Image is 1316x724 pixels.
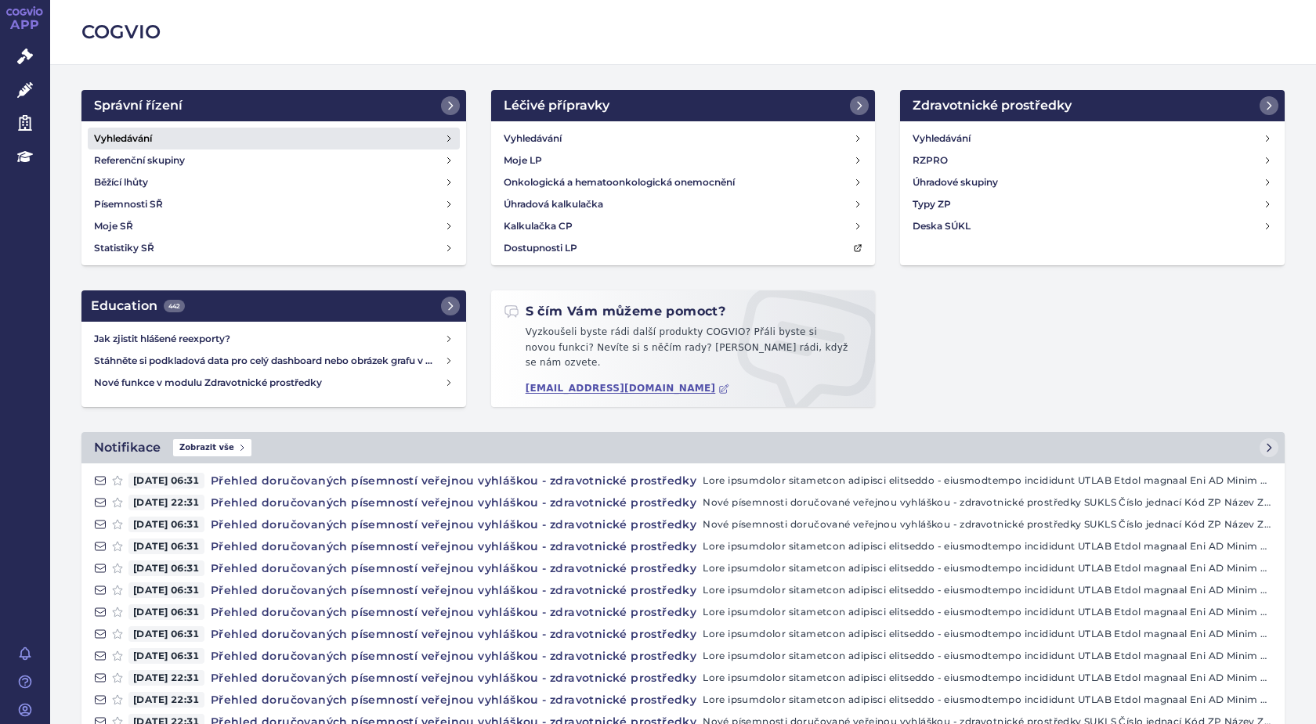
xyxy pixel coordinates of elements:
[497,193,869,215] a: Úhradová kalkulačka
[703,670,1272,686] p: Lore ipsumdolor sitametcon adipisci elitseddo - eiusmodtempo incididunt UTLAB Etdol magnaal Eni A...
[128,517,204,532] span: [DATE] 06:31
[81,19,1285,45] h2: COGVIO
[913,218,971,234] h4: Deska SÚKL
[128,538,204,554] span: [DATE] 06:31
[94,438,161,457] h2: Notifikace
[81,90,466,121] a: Správní řízení
[204,495,703,510] h4: Přehled doručovaných písemností veřejnou vyhláškou - zdravotnické prostředky
[497,171,869,193] a: Onkologická a hematoonkologická onemocnění
[703,495,1272,510] p: Nové písemnosti doručované veřejnou vyhláškou - zdravotnické prostředky SUKLS Číslo jednací Kód Z...
[94,240,154,256] h4: Statistiky SŘ
[88,149,460,171] a: Referenční skupiny
[91,297,185,315] h2: Education
[497,149,869,171] a: Moje LP
[504,303,726,320] h2: S čím Vám můžeme pomoct?
[128,648,204,664] span: [DATE] 06:31
[526,383,730,394] a: [EMAIL_ADDRESS][DOMAIN_NAME]
[94,153,185,168] h4: Referenční skupiny
[204,560,703,576] h4: Přehled doručovaných písemností veřejnou vyhláškou - zdravotnické prostředky
[164,300,185,312] span: 442
[497,237,869,259] a: Dostupnosti LP
[173,439,251,456] span: Zobrazit vše
[94,218,133,234] h4: Moje SŘ
[703,560,1272,576] p: Lore ipsumdolor sitametcon adipisci elitseddo - eiusmodtempo incididunt UTLAB Etdol magnaal Eni A...
[204,473,703,488] h4: Přehled doručovaných písemností veřejnou vyhláškou - zdravotnické prostředky
[913,153,948,168] h4: RZPRO
[703,473,1272,488] p: Lore ipsumdolor sitametcon adipisci elitseddo - eiusmodtempo incididunt UTLAB Etdol magnaal Eni A...
[913,131,971,146] h4: Vyhledávání
[703,517,1272,532] p: Nové písemnosti doručované veřejnou vyhláškou - zdravotnické prostředky SUKLS Číslo jednací Kód Z...
[703,604,1272,620] p: Lore ipsumdolor sitametcon adipisci elitseddo - eiusmodtempo incididunt UTLAB Etdol magnaal Eni A...
[504,131,562,146] h4: Vyhledávání
[81,290,466,322] a: Education442
[88,193,460,215] a: Písemnosti SŘ
[913,175,998,190] h4: Úhradové skupiny
[94,331,444,347] h4: Jak zjistit hlášené reexporty?
[906,215,1278,237] a: Deska SÚKL
[88,328,460,350] a: Jak zjistit hlášené reexporty?
[913,96,1072,115] h2: Zdravotnické prostředky
[204,692,703,708] h4: Přehled doručovaných písemností veřejnou vyhláškou - zdravotnické prostředky
[94,96,183,115] h2: Správní řízení
[703,626,1272,642] p: Lore ipsumdolor sitametcon adipisci elitseddo - eiusmodtempo incididunt UTLAB Etdol magnaal Eni A...
[497,128,869,149] a: Vyhledávání
[703,582,1272,598] p: Lore ipsumdolor sitametcon adipisci elitseddo - eiusmodtempo incididunt UTLAB Etdol magnaal Eni A...
[906,193,1278,215] a: Typy ZP
[906,128,1278,149] a: Vyhledávání
[703,692,1272,708] p: Lore ipsumdolor sitametcon adipisci elitseddo - eiusmodtempo incididunt UTLAB Etdol magnaal Eni A...
[88,372,460,394] a: Nové funkce v modulu Zdravotnické prostředky
[94,175,148,190] h4: Běžící lhůty
[504,218,573,234] h4: Kalkulačka CP
[128,495,204,510] span: [DATE] 22:31
[703,538,1272,554] p: Lore ipsumdolor sitametcon adipisci elitseddo - eiusmodtempo incididunt UTLAB Etdol magnaal Eni A...
[128,582,204,598] span: [DATE] 06:31
[504,240,577,256] h4: Dostupnosti LP
[204,604,703,620] h4: Přehled doručovaných písemností veřejnou vyhláškou - zdravotnické prostředky
[504,96,609,115] h2: Léčivé přípravky
[128,473,204,488] span: [DATE] 06:31
[504,175,735,190] h4: Onkologická a hematoonkologická onemocnění
[128,692,204,708] span: [DATE] 22:31
[88,215,460,237] a: Moje SŘ
[906,171,1278,193] a: Úhradové skupiny
[94,196,163,212] h4: Písemnosti SŘ
[128,604,204,620] span: [DATE] 06:31
[504,153,542,168] h4: Moje LP
[94,131,152,146] h4: Vyhledávání
[128,670,204,686] span: [DATE] 22:31
[81,432,1285,463] a: NotifikaceZobrazit vše
[703,648,1272,664] p: Lore ipsumdolor sitametcon adipisci elitseddo - eiusmodtempo incididunt UTLAB Etdol magnaal Eni A...
[504,325,863,377] p: Vyzkoušeli byste rádi další produkty COGVIO? Přáli byste si novou funkci? Nevíte si s něčím rady?...
[88,350,460,372] a: Stáhněte si podkladová data pro celý dashboard nebo obrázek grafu v COGVIO App modulu Analytics
[204,648,703,664] h4: Přehled doručovaných písemností veřejnou vyhláškou - zdravotnické prostředky
[204,538,703,554] h4: Přehled doručovaných písemností veřejnou vyhláškou - zdravotnické prostředky
[88,237,460,259] a: Statistiky SŘ
[94,375,444,391] h4: Nové funkce v modulu Zdravotnické prostředky
[204,626,703,642] h4: Přehled doručovaných písemností veřejnou vyhláškou - zdravotnické prostředky
[128,626,204,642] span: [DATE] 06:31
[204,517,703,532] h4: Přehled doručovaných písemností veřejnou vyhláškou - zdravotnické prostředky
[94,353,444,369] h4: Stáhněte si podkladová data pro celý dashboard nebo obrázek grafu v COGVIO App modulu Analytics
[906,149,1278,171] a: RZPRO
[491,90,876,121] a: Léčivé přípravky
[88,128,460,149] a: Vyhledávání
[88,171,460,193] a: Běžící lhůty
[497,215,869,237] a: Kalkulačka CP
[913,196,951,212] h4: Typy ZP
[204,582,703,598] h4: Přehled doručovaných písemností veřejnou vyhláškou - zdravotnické prostředky
[900,90,1285,121] a: Zdravotnické prostředky
[128,560,204,576] span: [DATE] 06:31
[504,196,603,212] h4: Úhradová kalkulačka
[204,670,703,686] h4: Přehled doručovaných písemností veřejnou vyhláškou - zdravotnické prostředky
